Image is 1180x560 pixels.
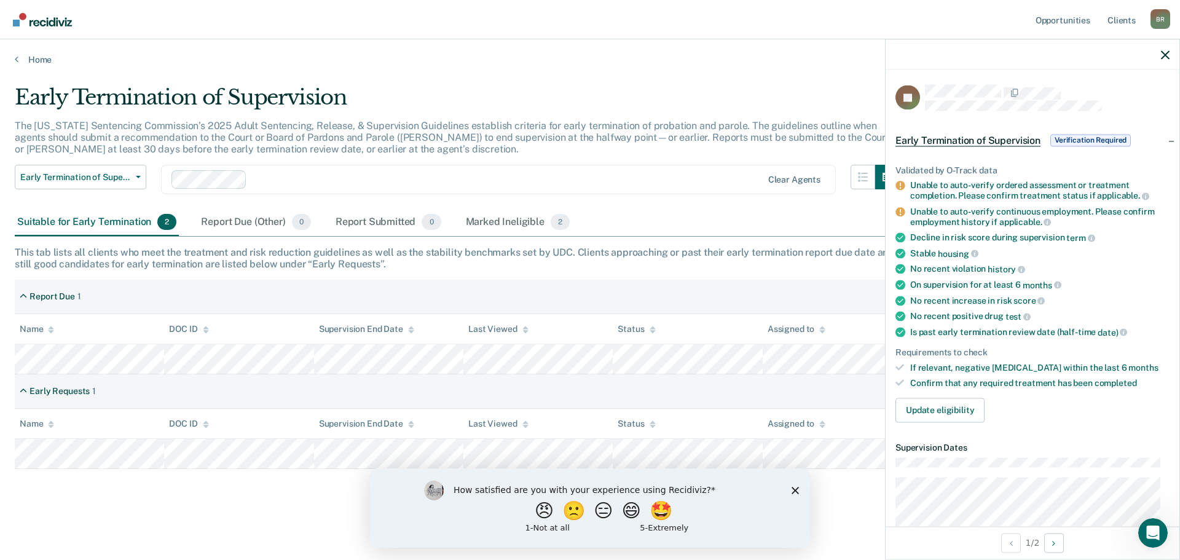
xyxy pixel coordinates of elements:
button: Update eligibility [895,398,985,422]
span: 0 [422,214,441,230]
div: This tab lists all clients who meet the treatment and risk reduction guidelines as well as the st... [15,246,1165,270]
div: Supervision End Date [319,419,414,429]
span: Verification Required [1050,134,1131,146]
div: DOC ID [169,419,208,429]
div: No recent violation [910,264,1170,275]
a: Home [15,54,1165,65]
div: Marked Ineligible [463,209,573,236]
div: Report Due (Other) [199,209,313,236]
span: 0 [292,214,311,230]
div: No recent positive drug [910,311,1170,322]
div: Report Submitted [333,209,444,236]
div: If relevant, negative [MEDICAL_DATA] within the last 6 [910,363,1170,373]
p: The [US_STATE] Sentencing Commission’s 2025 Adult Sentencing, Release, & Supervision Guidelines e... [15,120,889,155]
div: No recent increase in risk [910,295,1170,306]
span: housing [938,248,978,258]
span: months [1128,363,1158,373]
div: 1 [77,291,81,302]
button: Previous Opportunity [1001,533,1021,553]
div: Name [20,419,54,429]
div: Unable to auto-verify ordered assessment or treatment completion. Please confirm treatment status... [910,180,1170,201]
div: 1 [92,386,96,396]
div: Early Requests [29,386,90,396]
div: Assigned to [768,419,825,429]
div: Name [20,324,54,334]
div: Validated by O-Track data [895,165,1170,175]
img: Recidiviz [13,13,72,26]
div: Early Termination of SupervisionVerification Required [886,120,1179,160]
span: history [988,264,1025,274]
div: On supervision for at least 6 [910,279,1170,290]
span: Early Termination of Supervision [895,134,1040,146]
div: Is past early termination review date (half-time [910,326,1170,337]
div: Last Viewed [468,324,528,334]
div: Unable to auto-verify continuous employment. Please confirm employment history if applicable. [910,206,1170,227]
button: Profile dropdown button [1150,9,1170,29]
div: 1 / 2 [886,526,1179,559]
div: Requirements to check [895,347,1170,358]
div: Status [618,324,655,334]
div: Suitable for Early Termination [15,209,179,236]
div: Assigned to [768,324,825,334]
div: Confirm that any required treatment has been [910,377,1170,388]
button: Next Opportunity [1044,533,1064,553]
div: B R [1150,9,1170,29]
span: 2 [551,214,570,230]
span: term [1066,232,1095,242]
span: test [1005,311,1031,321]
span: score [1013,296,1045,306]
iframe: Survey by Kim from Recidiviz [370,468,810,548]
span: months [1023,280,1061,290]
div: Last Viewed [468,419,528,429]
span: date) [1098,327,1127,337]
div: Early Termination of Supervision [15,85,900,120]
iframe: Intercom live chat [1138,518,1168,548]
div: DOC ID [169,324,208,334]
div: Clear agents [768,175,820,185]
div: Report Due [29,291,75,302]
span: completed [1095,377,1137,387]
span: Early Termination of Supervision [20,172,131,183]
span: 2 [157,214,176,230]
div: Decline in risk score during supervision [910,232,1170,243]
dt: Supervision Dates [895,442,1170,452]
div: Status [618,419,655,429]
div: Supervision End Date [319,324,414,334]
div: Stable [910,248,1170,259]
